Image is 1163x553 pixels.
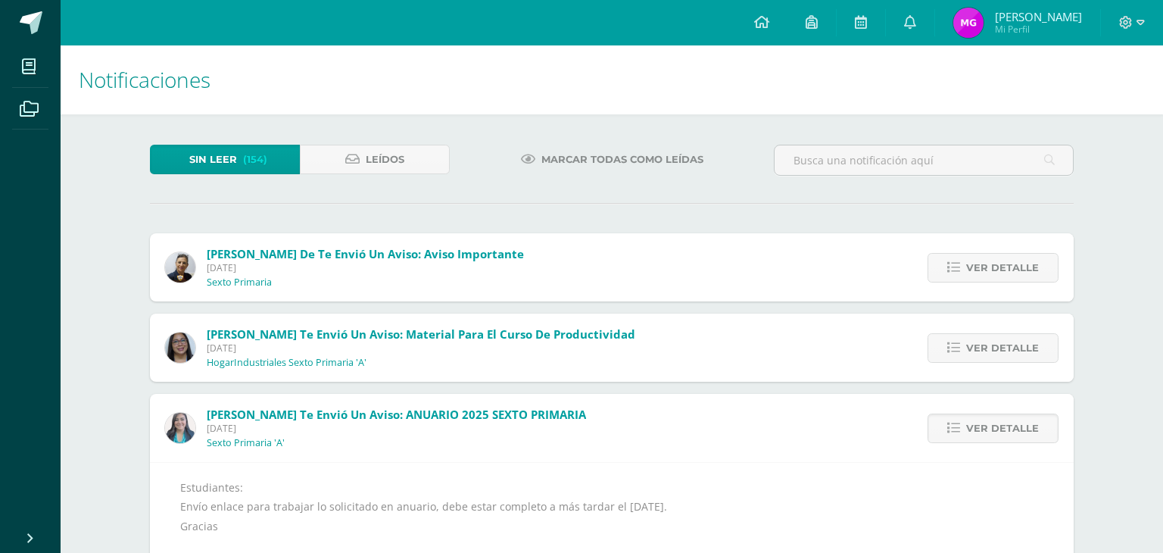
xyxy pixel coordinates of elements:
[207,326,635,342] span: [PERSON_NAME] te envió un aviso: Material para el curso de Productividad
[79,65,210,94] span: Notificaciones
[300,145,450,174] a: Leídos
[189,145,237,173] span: Sin leer
[243,145,267,173] span: (154)
[165,252,195,283] img: 67f0ede88ef848e2db85819136c0f493.png
[207,276,272,289] p: Sexto Primaria
[953,8,984,38] img: c6c3a604df4f3858ad9f3349a9da0b9a.png
[775,145,1073,175] input: Busca una notificación aquí
[966,414,1039,442] span: Ver detalle
[207,246,524,261] span: [PERSON_NAME] de te envió un aviso: Aviso Importante
[207,407,586,422] span: [PERSON_NAME] te envió un aviso: ANUARIO 2025 SEXTO PRIMARIA
[165,413,195,443] img: be92b6c484970536b82811644e40775c.png
[541,145,703,173] span: Marcar todas como leídas
[207,342,635,355] span: [DATE]
[207,422,586,435] span: [DATE]
[502,145,722,174] a: Marcar todas como leídas
[966,334,1039,362] span: Ver detalle
[995,23,1082,36] span: Mi Perfil
[150,145,300,174] a: Sin leer(154)
[995,9,1082,24] span: [PERSON_NAME]
[207,437,285,449] p: Sexto Primaria 'A'
[207,357,366,369] p: HogarIndustriales Sexto Primaria 'A'
[207,261,524,274] span: [DATE]
[165,333,195,363] img: 90c3bb5543f2970d9a0839e1ce488333.png
[366,145,404,173] span: Leídos
[966,254,1039,282] span: Ver detalle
